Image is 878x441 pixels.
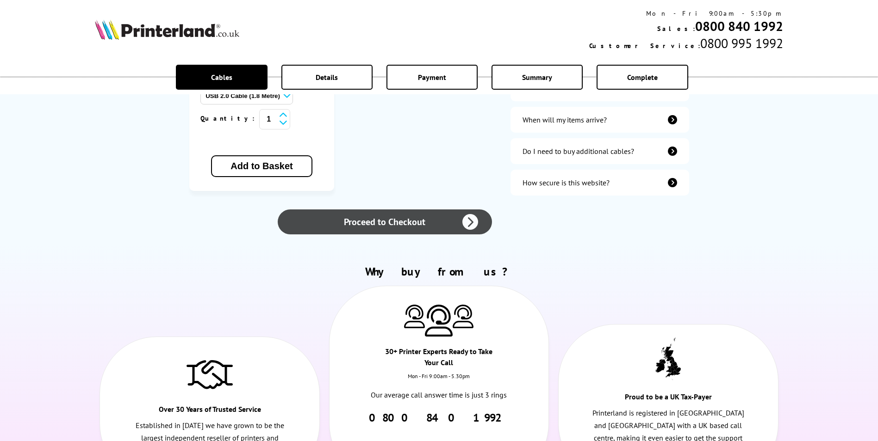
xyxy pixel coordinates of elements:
img: Printerland Logo [95,19,239,40]
div: When will my items arrive? [523,115,607,124]
div: Mon - Fri 9:00am - 5:30pm [589,9,783,18]
a: additional-cables [511,138,689,164]
span: Quantity: [200,114,259,122]
span: Payment [418,73,446,82]
span: 0800 995 1992 [700,35,783,52]
h2: Why buy from us? [95,264,783,279]
div: Over 30 Years of Trusted Service [155,404,265,419]
div: Proud to be a UK Tax-Payer [613,391,723,407]
a: 0800 840 1992 [369,410,509,425]
div: Mon - Fri 9:00am - 5.30pm [330,373,549,389]
div: 30+ Printer Experts Ready to Take Your Call [384,346,494,373]
span: Cables [211,73,232,82]
a: secure-website [511,170,689,196]
img: Printer Experts [425,305,453,337]
span: Sales: [657,24,695,33]
span: Details [316,73,338,82]
img: Printer Experts [453,305,473,328]
img: Trusted Service [187,355,233,392]
div: How secure is this website? [523,178,610,187]
span: Customer Service: [589,42,700,50]
p: Our average call answer time is just 3 rings [362,389,516,401]
a: Proceed to Checkout [278,209,492,234]
a: items-arrive [511,107,689,133]
img: UK tax payer [655,337,681,380]
span: Complete [627,73,658,82]
button: Add to Basket [211,155,312,177]
div: Do I need to buy additional cables? [523,147,634,156]
span: Summary [522,73,552,82]
img: Printer Experts [404,305,425,328]
a: 0800 840 1992 [695,18,783,35]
